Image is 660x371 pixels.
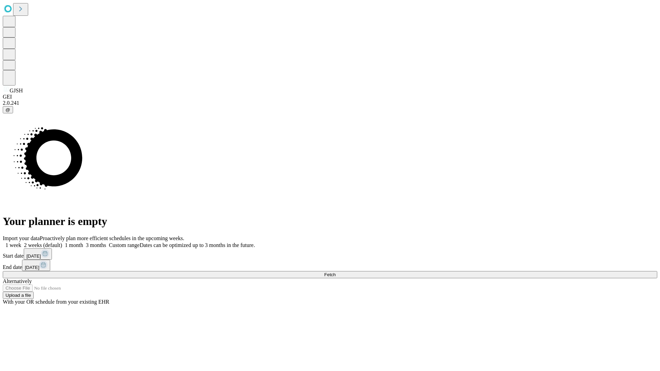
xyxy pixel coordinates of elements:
h1: Your planner is empty [3,215,657,228]
span: Import your data [3,235,40,241]
span: 2 weeks (default) [24,242,62,248]
span: With your OR schedule from your existing EHR [3,299,109,305]
span: @ [5,107,10,112]
button: @ [3,106,13,113]
span: GJSH [10,88,23,93]
span: Custom range [109,242,140,248]
span: 1 month [65,242,83,248]
span: Dates can be optimized up to 3 months in the future. [140,242,255,248]
span: Alternatively [3,278,32,284]
span: Fetch [324,272,335,277]
div: GEI [3,94,657,100]
button: Upload a file [3,292,34,299]
button: [DATE] [24,248,52,260]
button: [DATE] [22,260,50,271]
span: 1 week [5,242,21,248]
button: Fetch [3,271,657,278]
div: End date [3,260,657,271]
div: 2.0.241 [3,100,657,106]
div: Start date [3,248,657,260]
span: 3 months [86,242,106,248]
span: [DATE] [26,254,41,259]
span: Proactively plan more efficient schedules in the upcoming weeks. [40,235,184,241]
span: [DATE] [25,265,39,270]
